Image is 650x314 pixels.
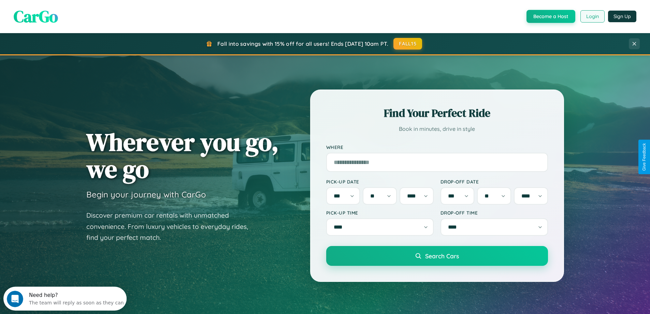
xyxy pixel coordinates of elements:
[86,210,257,243] p: Discover premium car rentals with unmatched convenience. From luxury vehicles to everyday rides, ...
[86,128,279,182] h1: Wherever you go, we go
[393,38,422,50] button: FALL15
[326,106,548,121] h2: Find Your Perfect Ride
[580,10,605,23] button: Login
[440,210,548,216] label: Drop-off Time
[3,3,127,22] div: Open Intercom Messenger
[326,179,434,185] label: Pick-up Date
[608,11,636,22] button: Sign Up
[86,189,206,200] h3: Begin your journey with CarGo
[7,291,23,307] iframe: Intercom live chat
[14,5,58,28] span: CarGo
[526,10,575,23] button: Become a Host
[326,124,548,134] p: Book in minutes, drive in style
[217,40,388,47] span: Fall into savings with 15% off for all users! Ends [DATE] 10am PT.
[26,6,120,11] div: Need help?
[642,143,647,171] div: Give Feedback
[425,252,459,260] span: Search Cars
[26,11,120,18] div: The team will reply as soon as they can
[326,246,548,266] button: Search Cars
[3,287,127,311] iframe: Intercom live chat discovery launcher
[440,179,548,185] label: Drop-off Date
[326,144,548,150] label: Where
[326,210,434,216] label: Pick-up Time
